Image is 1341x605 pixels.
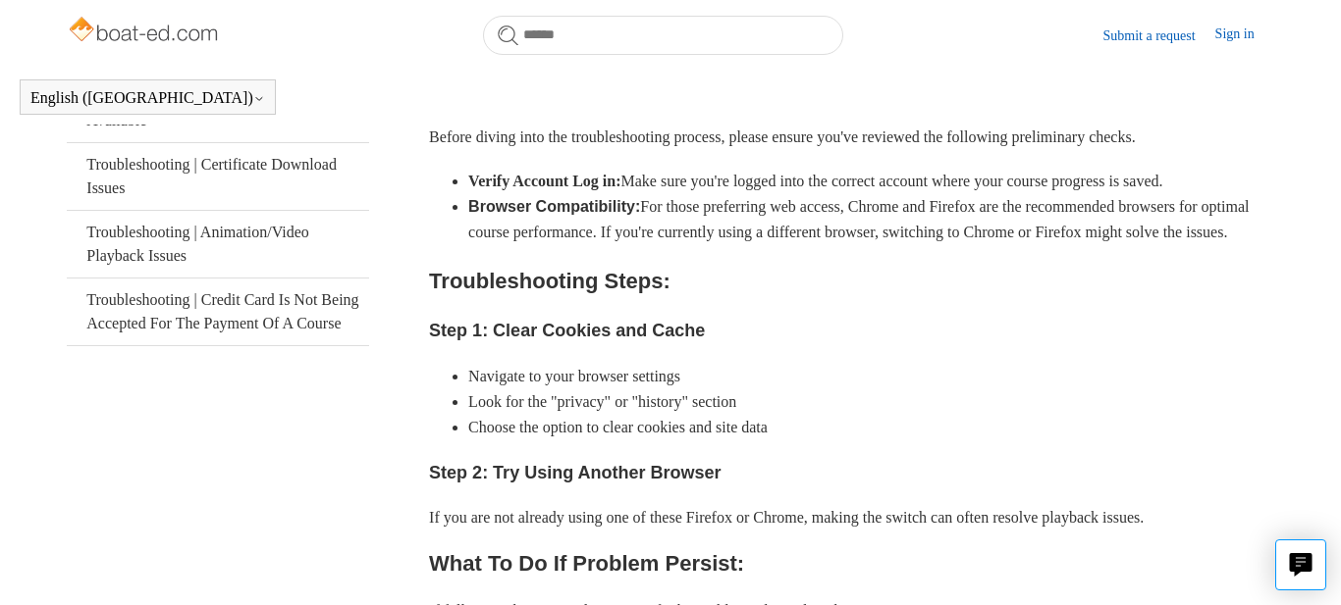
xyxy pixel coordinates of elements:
[468,389,1274,415] li: Look for the "privacy" or "history" section
[429,546,1274,580] h2: What To Do If Problem Persist:
[67,278,368,345] a: Troubleshooting | Credit Card Is Not Being Accepted For The Payment Of A Course
[483,16,843,55] input: Search
[429,317,1274,345] h3: Step 1: Clear Cookies and Cache
[468,169,1274,194] li: Make sure you're logged into the correct account where your course progress is saved.
[67,211,368,277] a: Troubleshooting | Animation/Video Playback Issues
[1275,539,1326,590] button: Live chat
[429,505,1274,530] p: If you are not already using one of these Firefox or Chrome, making the switch can often resolve ...
[468,198,640,215] strong: Browser Compatibility:
[429,125,1274,150] p: Before diving into the troubleshooting process, please ensure you've reviewed the following preli...
[429,264,1274,298] h2: Troubleshooting Steps:
[468,173,620,189] strong: Verify Account Log in:
[67,143,368,210] a: Troubleshooting | Certificate Download Issues
[468,415,1274,440] li: Choose the option to clear cookies and site data
[30,89,265,107] button: English ([GEOGRAPHIC_DATA])
[1215,24,1274,47] a: Sign in
[67,12,223,51] img: Boat-Ed Help Center home page
[1103,25,1215,46] a: Submit a request
[468,194,1274,244] li: For those preferring web access, Chrome and Firefox are the recommended browsers for optimal cour...
[468,364,1274,389] li: Navigate to your browser settings
[429,459,1274,487] h3: Step 2: Try Using Another Browser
